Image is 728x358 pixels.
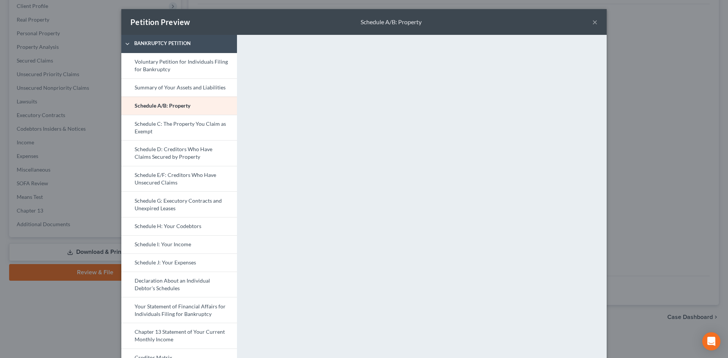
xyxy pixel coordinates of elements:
span: Bankruptcy Petition [130,40,238,47]
div: Schedule A/B: Property [361,18,422,27]
a: Summary of Your Assets and Liabilities [121,78,237,97]
a: Schedule C: The Property You Claim as Exempt [121,115,237,141]
a: Schedule G: Executory Contracts and Unexpired Leases [121,191,237,217]
a: Your Statement of Financial Affairs for Individuals Filing for Bankruptcy [121,297,237,323]
a: Bankruptcy Petition [121,35,237,53]
iframe: <object ng-attr-data='[URL][DOMAIN_NAME]' type='application/pdf' width='100%' height='800px'></ob... [263,53,588,356]
a: Chapter 13 Statement of Your Current Monthly Income [121,323,237,349]
a: Voluntary Petition for Individuals Filing for Bankruptcy [121,53,237,78]
a: Schedule H: Your Codebtors [121,217,237,235]
div: Petition Preview [130,17,190,27]
button: × [592,17,598,27]
a: Schedule I: Your Income [121,235,237,253]
div: Open Intercom Messenger [702,332,720,350]
a: Schedule E/F: Creditors Who Have Unsecured Claims [121,166,237,192]
a: Schedule D: Creditors Who Have Claims Secured by Property [121,140,237,166]
a: Schedule A/B: Property [121,97,237,115]
a: Declaration About an Individual Debtor's Schedules [121,272,237,297]
a: Schedule J: Your Expenses [121,253,237,272]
